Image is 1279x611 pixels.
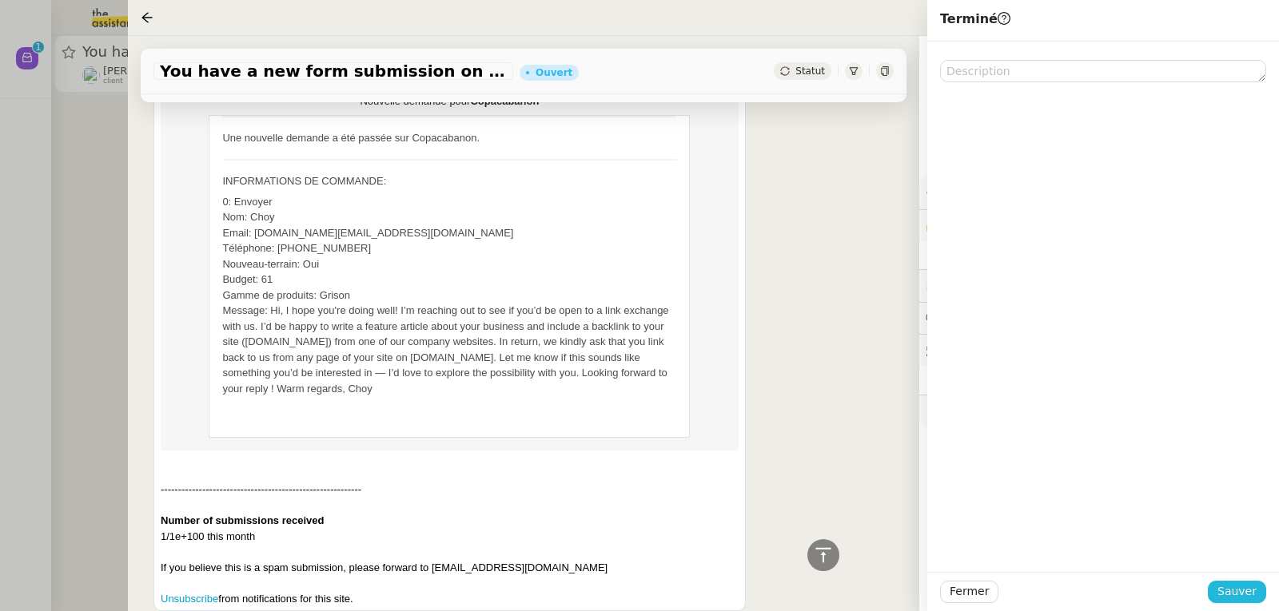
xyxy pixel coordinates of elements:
h3: : [222,173,676,189]
div: 🧴Autres [919,395,1279,427]
span: 🧴 [926,404,975,417]
span: 🔐 [926,216,1030,235]
span: ⏲️ [926,279,1036,292]
span: Fermer [950,582,989,601]
strong: Copacabanon [470,95,539,107]
button: Fermer [940,581,998,603]
h1: Nouvelle demande pour [210,93,688,109]
td: Une nouvelle demande a été passée sur Copacabanon. [209,117,689,159]
td: 0: Envoyer Nom: Choy Email: [DOMAIN_NAME][EMAIL_ADDRESS][DOMAIN_NAME] Téléphone: [PHONE_NUMBER] N... [222,194,676,397]
span: Statut [795,65,825,77]
div: ⚙️Procédures [919,177,1279,208]
div: 🔐Données client [919,210,1279,241]
a: Unsubscribe [161,593,218,605]
span: Sauver [1217,582,1257,601]
span: You have a new form submission on your Webflow site! [160,63,507,79]
div: ⏲️Tâches 0:00 [919,270,1279,301]
div: 🕵️Autres demandes en cours 1 [919,335,1279,366]
span: 🕵️ [926,343,1126,356]
button: Sauver [1208,581,1266,603]
strong: Number of submissions received [161,514,324,526]
span: ⚙️ [926,184,1009,202]
span: Terminé [940,11,1010,26]
div: Ouvert [536,68,572,77]
div: 💬Commentaires [919,303,1279,334]
span: 💬 [926,311,1028,324]
span: INFORMATIONS DE COMMANDE [222,175,383,187]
